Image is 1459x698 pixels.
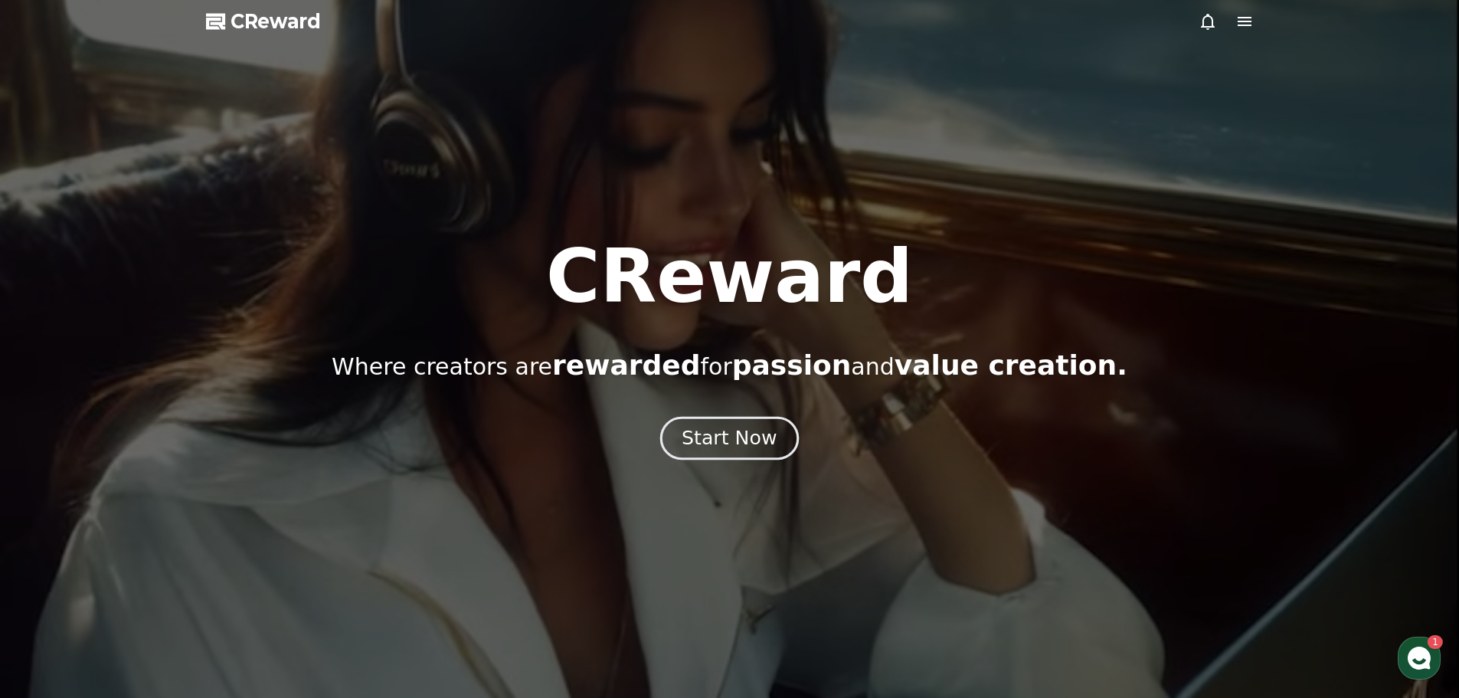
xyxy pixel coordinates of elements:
button: Start Now [660,416,799,460]
span: 1 [155,485,161,497]
a: CReward [206,9,321,34]
p: Where creators are for and [332,350,1127,381]
div: Start Now [682,425,777,451]
a: Start Now [663,433,796,447]
span: CReward [231,9,321,34]
span: Messages [127,510,172,522]
a: 1Messages [101,486,198,524]
span: passion [732,349,852,381]
span: rewarded [552,349,700,381]
span: Home [39,509,66,521]
span: Settings [227,509,264,521]
span: value creation. [895,349,1127,381]
h1: CReward [546,240,913,313]
a: Settings [198,486,294,524]
a: Home [5,486,101,524]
